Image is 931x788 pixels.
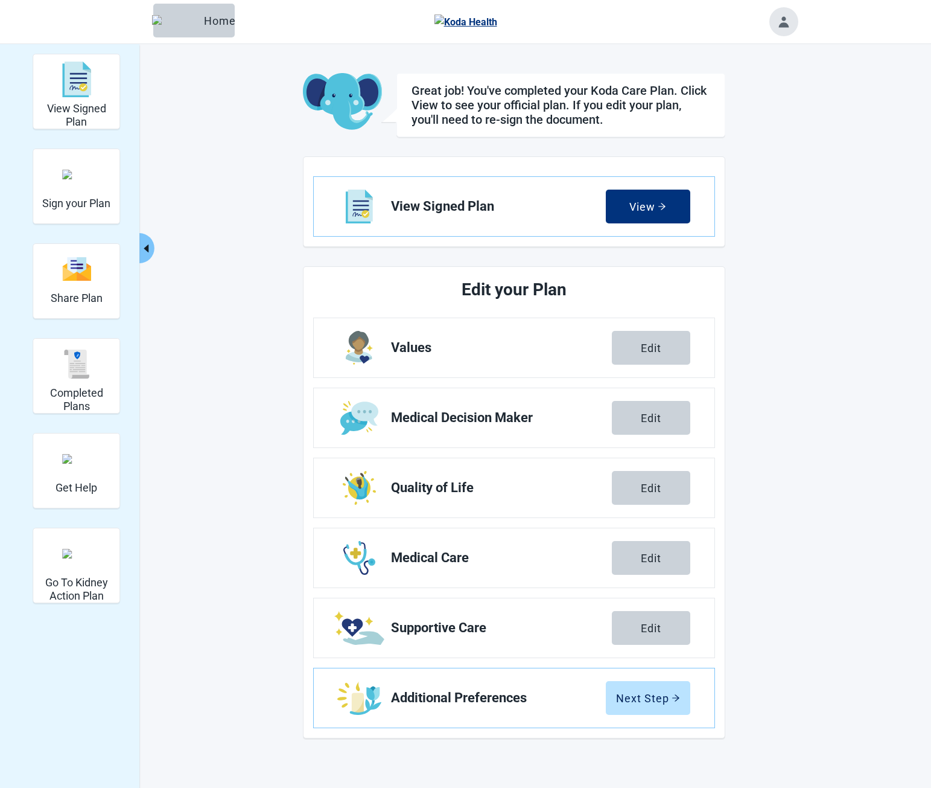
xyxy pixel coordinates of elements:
main: Main content [230,73,798,738]
button: Edit [612,401,690,435]
a: Edit Values section [314,318,714,377]
h2: View Signed Plan [38,102,115,128]
div: Go To Kidney Action Plan [33,528,120,603]
a: View View Signed Plan section [314,177,714,236]
span: arrow-right [672,694,680,702]
button: Collapse menu [139,233,154,263]
span: arrow-right [658,202,666,211]
img: make_plan_official.svg [62,170,91,179]
h2: Share Plan [51,292,103,305]
button: Next Steparrow-right [606,681,690,715]
button: Viewarrow-right [606,190,690,223]
h2: Edit your Plan [358,277,670,303]
div: Completed Plans [33,338,120,414]
img: person-question.svg [62,454,91,464]
a: Edit Additional Preferences section [314,668,714,728]
button: Toggle account menu [769,7,798,36]
span: Quality of Life [391,481,612,495]
span: Supportive Care [391,621,612,635]
span: caret-left [141,243,152,254]
span: Values [391,341,612,355]
img: svg%3e [62,256,91,282]
div: Home [163,14,225,27]
button: Edit [612,611,690,645]
div: Edit [641,342,661,354]
h2: Completed Plans [38,386,115,412]
a: Edit Quality of Life section [314,458,714,517]
span: View Signed Plan [391,199,606,214]
div: Edit [641,552,661,564]
h2: Get Help [56,481,97,495]
img: svg%3e [62,350,91,379]
a: Edit Medical Care section [314,528,714,588]
button: ElephantHome [153,4,235,37]
div: Edit [641,412,661,424]
div: Edit [641,622,661,634]
span: Additional Preferences [391,691,606,705]
span: Medical Decision Maker [391,411,612,425]
a: Edit Medical Decision Maker section [314,388,714,447]
img: kidney_action_plan.svg [62,549,91,559]
button: Edit [612,471,690,505]
img: Elephant [152,15,199,26]
div: Next Step [616,692,680,704]
div: Get Help [33,433,120,508]
span: Medical Care [391,551,612,565]
a: Edit Supportive Care section [314,598,714,658]
div: Sign your Plan [33,149,120,224]
h2: Sign your Plan [42,197,110,210]
button: Edit [612,331,690,365]
div: Edit [641,482,661,494]
div: View Signed Plan [33,54,120,129]
div: Share Plan [33,243,120,319]
img: Koda Health [434,14,497,30]
button: Edit [612,541,690,575]
img: Koda Elephant [303,73,382,131]
img: svg%3e [62,62,91,98]
div: View [629,200,666,213]
h1: Great job! You've completed your Koda Care Plan. Click View to see your official plan. If you edi... [411,83,710,127]
h2: Go To Kidney Action Plan [38,576,115,602]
